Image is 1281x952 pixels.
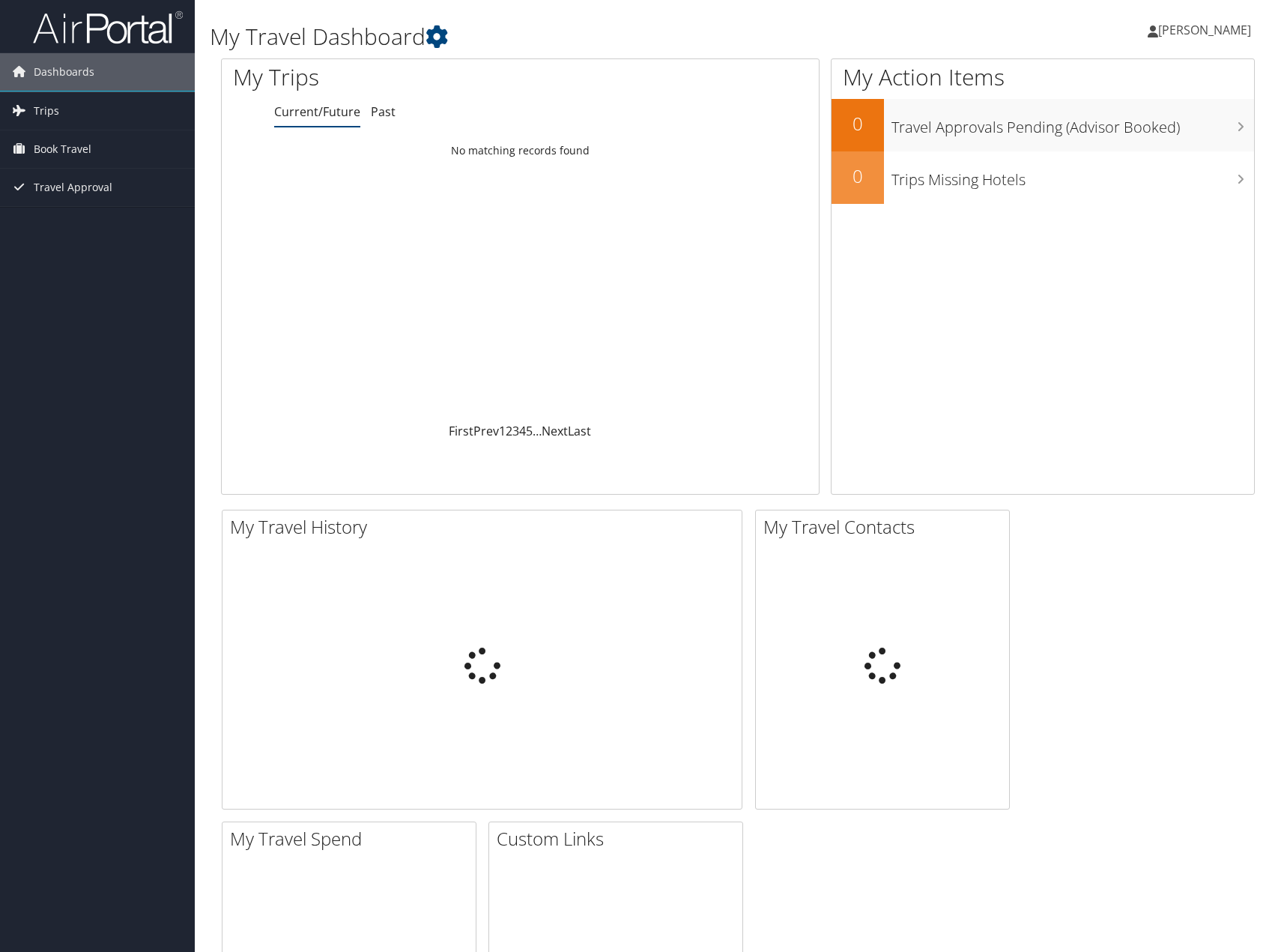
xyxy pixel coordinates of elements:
[34,53,94,91] span: Dashboards
[210,21,914,52] h1: My Travel Dashboard
[832,61,1254,93] h1: My Action Items
[230,514,742,540] h2: My Travel History
[497,826,742,852] h2: Custom Links
[891,109,1254,138] h3: Travel Approvals Pending (Advisor Booked)
[34,92,59,130] span: Trips
[832,163,884,189] h2: 0
[512,423,519,439] a: 3
[371,103,396,120] a: Past
[832,111,884,136] h2: 0
[230,826,476,852] h2: My Travel Spend
[33,10,183,45] img: airportal-logo.png
[533,423,542,439] span: …
[222,137,819,164] td: No matching records found
[499,423,506,439] a: 1
[34,169,112,206] span: Travel Approval
[1148,7,1266,52] a: [PERSON_NAME]
[506,423,512,439] a: 2
[568,423,591,439] a: Last
[519,423,526,439] a: 4
[891,162,1254,190] h3: Trips Missing Hotels
[832,151,1254,204] a: 0Trips Missing Hotels
[233,61,559,93] h1: My Trips
[449,423,473,439] a: First
[526,423,533,439] a: 5
[832,99,1254,151] a: 0Travel Approvals Pending (Advisor Booked)
[763,514,1009,540] h2: My Travel Contacts
[274,103,360,120] a: Current/Future
[34,130,91,168] span: Book Travel
[1158,22,1251,38] span: [PERSON_NAME]
[473,423,499,439] a: Prev
[542,423,568,439] a: Next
